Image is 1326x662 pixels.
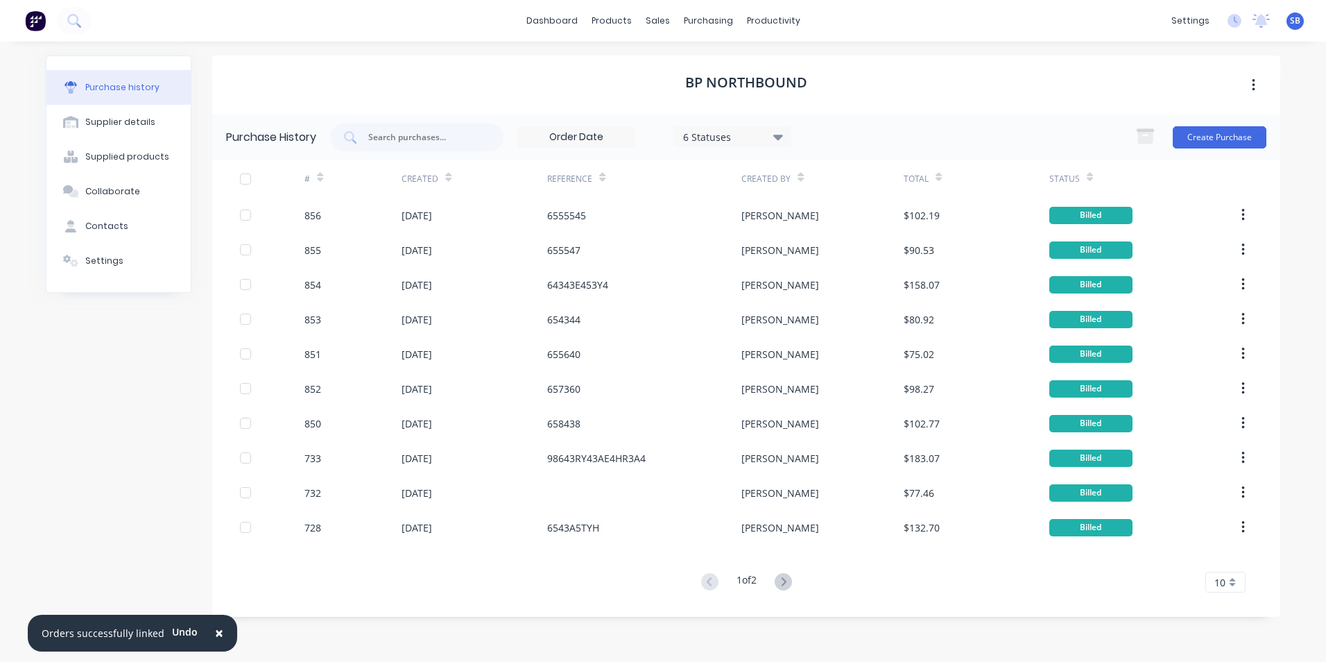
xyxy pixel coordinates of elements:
div: [DATE] [402,208,432,223]
button: Settings [46,244,191,278]
div: Billed [1049,311,1133,328]
div: 733 [304,451,321,466]
div: 856 [304,208,321,223]
div: $77.46 [904,486,934,500]
div: Billed [1049,415,1133,432]
div: Supplied products [85,151,169,163]
div: [DATE] [402,382,432,396]
div: Billed [1049,519,1133,536]
div: 855 [304,243,321,257]
div: 850 [304,416,321,431]
div: [PERSON_NAME] [741,278,819,292]
div: purchasing [677,10,740,31]
div: Purchase history [85,81,160,94]
div: [DATE] [402,451,432,466]
div: 6 Statuses [683,129,782,144]
button: Collaborate [46,174,191,209]
div: Created [402,173,438,185]
div: 852 [304,382,321,396]
button: Supplied products [46,139,191,174]
div: $102.77 [904,416,940,431]
div: 732 [304,486,321,500]
div: [PERSON_NAME] [741,208,819,223]
div: $102.19 [904,208,940,223]
div: [DATE] [402,416,432,431]
div: $90.53 [904,243,934,257]
div: [PERSON_NAME] [741,312,819,327]
div: Settings [85,255,123,267]
div: sales [639,10,677,31]
div: Reference [547,173,592,185]
div: [DATE] [402,312,432,327]
div: 1 of 2 [737,572,757,593]
div: $80.92 [904,312,934,327]
div: $183.07 [904,451,940,466]
div: 64343E453Y4 [547,278,608,292]
div: 98643RY43AE4HR3A4 [547,451,646,466]
div: productivity [740,10,807,31]
a: dashboard [519,10,585,31]
div: [PERSON_NAME] [741,451,819,466]
div: 6543A5TYH [547,520,599,535]
h1: BP Northbound [685,74,807,91]
span: SB [1290,15,1300,27]
div: Total [904,173,929,185]
div: settings [1164,10,1216,31]
div: [DATE] [402,278,432,292]
div: [PERSON_NAME] [741,382,819,396]
div: [DATE] [402,243,432,257]
button: Contacts [46,209,191,244]
div: # [304,173,310,185]
div: $75.02 [904,347,934,362]
button: Create Purchase [1173,126,1266,148]
div: $132.70 [904,520,940,535]
div: [DATE] [402,486,432,500]
div: [DATE] [402,347,432,362]
div: Billed [1049,484,1133,502]
div: Status [1049,173,1080,185]
div: [PERSON_NAME] [741,416,819,431]
div: Orders successfully linked [42,626,164,640]
img: Factory [25,10,46,31]
button: Supplier details [46,105,191,139]
button: Undo [164,622,205,643]
div: [PERSON_NAME] [741,486,819,500]
div: 6555545 [547,208,586,223]
button: Purchase history [46,70,191,105]
span: × [215,623,223,643]
div: Billed [1049,346,1133,363]
div: 728 [304,520,321,535]
input: Search purchases... [367,130,482,144]
div: [PERSON_NAME] [741,243,819,257]
div: Billed [1049,207,1133,224]
div: [PERSON_NAME] [741,347,819,362]
div: 654344 [547,312,580,327]
div: Purchase History [226,129,316,146]
div: 854 [304,278,321,292]
div: Created By [741,173,791,185]
div: Billed [1049,380,1133,398]
div: $98.27 [904,382,934,396]
div: 658438 [547,416,580,431]
div: $158.07 [904,278,940,292]
button: Close [201,617,237,650]
div: 655547 [547,243,580,257]
div: Contacts [85,220,128,232]
div: [DATE] [402,520,432,535]
input: Order Date [518,127,635,148]
div: Collaborate [85,185,140,198]
div: products [585,10,639,31]
div: [PERSON_NAME] [741,520,819,535]
div: Billed [1049,450,1133,467]
div: Billed [1049,241,1133,259]
span: 10 [1214,575,1225,590]
div: Billed [1049,276,1133,294]
div: 851 [304,347,321,362]
div: 853 [304,312,321,327]
div: 657360 [547,382,580,396]
div: 655640 [547,347,580,362]
div: Supplier details [85,116,155,128]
